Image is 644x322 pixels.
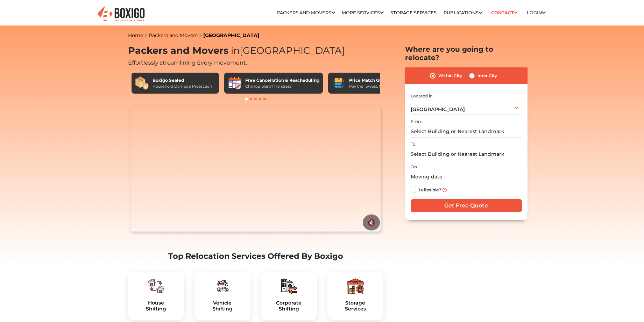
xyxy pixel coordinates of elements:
a: Publications [444,10,482,15]
div: Free Cancellation & Rescheduling [245,77,319,83]
label: Inter City [477,72,497,80]
span: [GEOGRAPHIC_DATA] [411,106,465,112]
img: boxigo_packers_and_movers_plan [281,278,297,294]
div: Price Match Guarantee [349,77,402,83]
img: Boxigo Sealed [135,76,149,90]
input: Moving date [411,171,522,183]
img: boxigo_packers_and_movers_plan [214,278,231,294]
a: Storage Services [390,10,437,15]
h5: House Shifting [134,300,178,312]
a: VehicleShifting [200,300,245,312]
label: Is flexible? [419,185,441,193]
input: Get Free Quote [411,199,522,212]
a: Login [527,10,546,15]
label: Within City [438,72,462,80]
label: To [411,141,416,147]
input: Select Building or Nearest Landmark [411,148,522,160]
label: On [411,164,417,170]
a: More services [342,10,384,15]
div: Household Damage Protection [153,83,212,89]
h2: Where are you going to relocate? [405,45,528,62]
div: Change plans? No stress! [245,83,319,89]
span: [GEOGRAPHIC_DATA] [228,45,345,56]
h5: Storage Services [333,300,378,312]
span: Effortlessly streamlining Every movement. [128,59,247,66]
h5: Vehicle Shifting [200,300,245,312]
video: Your browser does not support the video tag. [130,107,381,232]
div: Boxigo Sealed [153,77,212,83]
img: Boxigo [97,6,146,23]
a: HouseShifting [134,300,178,312]
input: Select Building or Nearest Landmark [411,125,522,138]
img: Price Match Guarantee [332,76,346,90]
h2: Top Relocation Services Offered By Boxigo [128,251,383,261]
label: From [411,118,423,125]
label: Located in [411,93,433,99]
img: boxigo_packers_and_movers_plan [347,278,364,294]
h1: Packers and Movers [128,45,383,57]
span: in [231,45,240,56]
div: Pay the lowest. Guaranteed! [349,83,402,89]
a: Packers and Movers [277,10,335,15]
a: Home [128,32,143,38]
a: Packers and Movers [149,32,198,38]
h5: Corporate Shifting [267,300,311,312]
a: [GEOGRAPHIC_DATA] [203,32,259,38]
img: info [443,188,447,192]
a: Contact [489,7,520,18]
img: Free Cancellation & Rescheduling [228,76,242,90]
button: 🔇 [363,214,380,230]
a: CorporateShifting [267,300,311,312]
a: StorageServices [333,300,378,312]
img: boxigo_packers_and_movers_plan [148,278,164,294]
